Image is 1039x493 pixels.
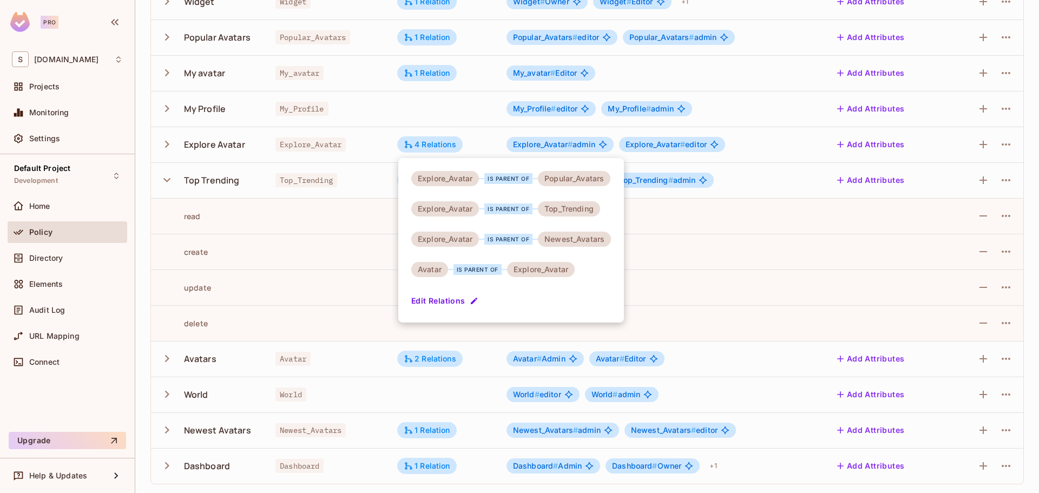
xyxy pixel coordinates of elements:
[411,201,479,216] div: Explore_Avatar
[538,201,600,216] div: Top_Trending
[484,173,532,184] div: is parent of
[453,264,502,275] div: is parent of
[411,232,479,247] div: Explore_Avatar
[411,171,479,186] div: Explore_Avatar
[538,232,611,247] div: Newest_Avatars
[538,171,610,186] div: Popular_Avatars
[411,262,448,277] div: Avatar
[411,292,481,310] button: Edit Relations
[507,262,575,277] div: Explore_Avatar
[484,234,532,245] div: is parent of
[484,203,532,214] div: is parent of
